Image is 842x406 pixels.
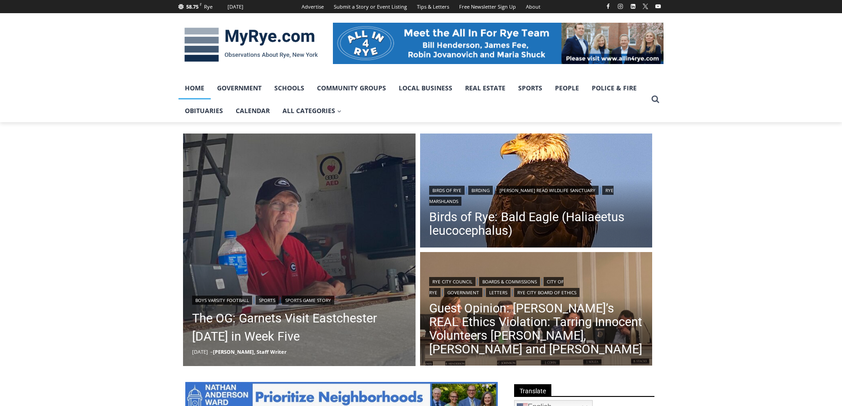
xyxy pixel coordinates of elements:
a: Government [444,288,482,297]
a: Boards & Commissions [479,277,540,286]
div: [DATE] [228,3,243,11]
div: | | [192,294,406,305]
a: Read More Birds of Rye: Bald Eagle (Haliaeetus leucocephalus) [420,134,653,250]
a: X [640,1,651,12]
a: Rye City Council [429,277,475,286]
img: (PHOTO" Steve “The OG” Feeney in the press box at Rye High School's Nugent Stadium, 2022.) [183,134,416,366]
div: Rye [204,3,213,11]
time: [DATE] [192,348,208,355]
a: Government [211,77,268,99]
img: All in for Rye [333,23,664,64]
span: Translate [514,384,551,396]
a: Letters [486,288,510,297]
a: Rye City Board of Ethics [514,288,579,297]
a: The OG: Garnets Visit Eastchester [DATE] in Week Five [192,309,406,346]
img: [PHOTO: Bald Eagle (Haliaeetus leucocephalus) at the Playland Boardwalk in Rye, New York. Credit:... [420,134,653,250]
a: Sports [256,296,278,305]
a: Read More The OG: Garnets Visit Eastchester Today in Week Five [183,134,416,366]
a: Birding [468,186,493,195]
button: View Search Form [647,91,664,108]
a: YouTube [653,1,664,12]
span: F [200,2,202,7]
span: – [210,348,213,355]
a: [PERSON_NAME] Read Wildlife Sanctuary [496,186,599,195]
div: | | | | | [429,275,644,297]
span: All Categories [282,106,342,116]
a: Police & Fire [585,77,643,99]
img: (PHOTO: The "Gang of Four" Councilwoman Carolina Johnson, Mayor Josh Cohn, Councilwoman Julie Sou... [420,252,653,368]
a: Obituaries [178,99,229,122]
a: Community Groups [311,77,392,99]
a: Linkedin [628,1,639,12]
a: Home [178,77,211,99]
a: [PERSON_NAME], Staff Writer [213,348,287,355]
a: Facebook [603,1,614,12]
a: Sports Game Story [282,296,334,305]
a: Read More Guest Opinion: Rye’s REAL Ethics Violation: Tarring Innocent Volunteers Carolina Johnso... [420,252,653,368]
a: Sports [512,77,549,99]
a: All Categories [276,99,348,122]
a: Boys Varsity Football [192,296,252,305]
a: Birds of Rye: Bald Eagle (Haliaeetus leucocephalus) [429,210,644,238]
a: Guest Opinion: [PERSON_NAME]’s REAL Ethics Violation: Tarring Innocent Volunteers [PERSON_NAME], ... [429,302,644,356]
a: Local Business [392,77,459,99]
a: Real Estate [459,77,512,99]
a: Birds of Rye [429,186,465,195]
a: People [549,77,585,99]
nav: Primary Navigation [178,77,647,123]
a: Schools [268,77,311,99]
div: | | | [429,184,644,206]
a: Instagram [615,1,626,12]
span: 58.75 [186,3,198,10]
img: MyRye.com [178,21,324,69]
a: Calendar [229,99,276,122]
